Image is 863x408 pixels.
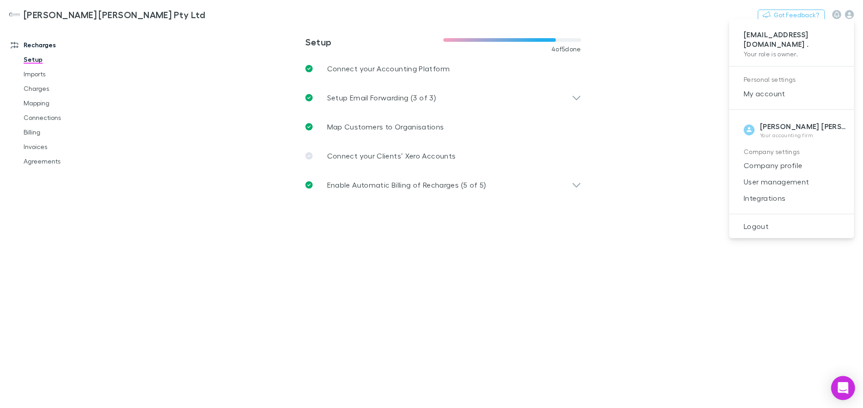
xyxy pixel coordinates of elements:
[736,176,847,187] span: User management
[760,132,847,139] p: Your accounting firm
[736,193,847,204] span: Integrations
[744,146,839,158] p: Company settings
[736,88,847,99] span: My account
[744,49,839,59] p: Your role is owner .
[831,376,855,400] div: Open Intercom Messenger
[736,160,847,171] span: Company profile
[736,221,847,232] span: Logout
[744,30,839,49] p: [EMAIL_ADDRESS][DOMAIN_NAME] .
[744,74,839,85] p: Personal settings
